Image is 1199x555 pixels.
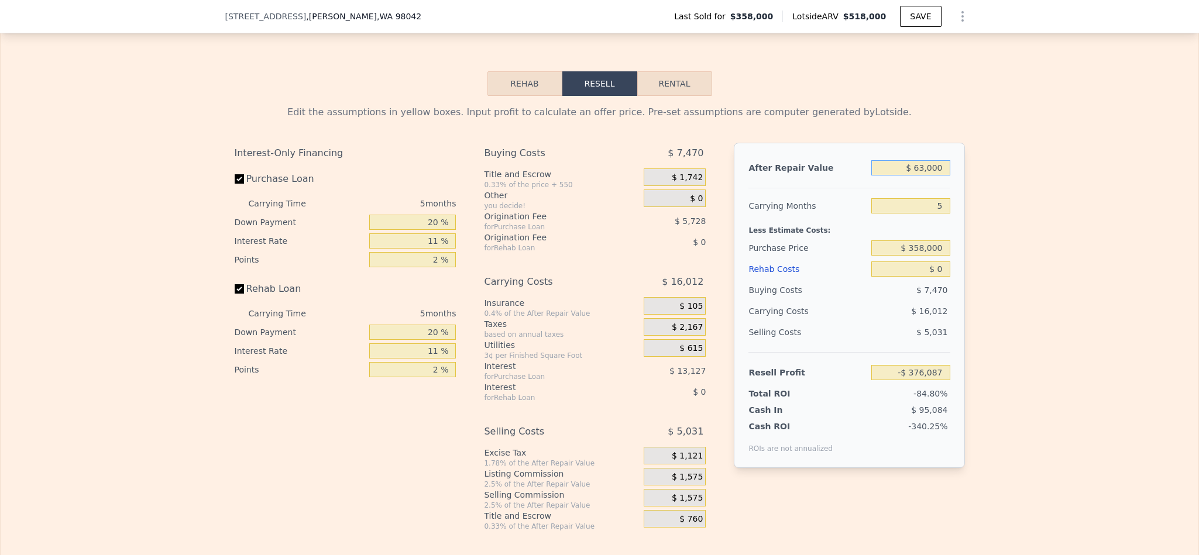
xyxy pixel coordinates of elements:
span: $ 1,575 [672,493,703,504]
span: -340.25% [908,422,947,431]
div: based on annual taxes [484,330,639,339]
span: $ 16,012 [911,306,947,316]
div: Interest [484,360,614,372]
div: Down Payment [235,213,365,232]
div: Selling Commission [484,489,639,501]
div: Points [235,360,365,379]
div: Other [484,189,639,201]
span: $ 1,575 [672,472,703,482]
div: Title and Escrow [484,168,639,180]
div: for Purchase Loan [484,222,614,232]
div: Carrying Time [249,194,325,213]
div: Listing Commission [484,468,639,480]
div: 0.33% of the After Repair Value [484,522,639,531]
span: $ 1,742 [672,173,703,183]
div: 5 months [329,194,456,213]
span: $518,000 [843,12,887,21]
span: , WA 98042 [377,12,421,21]
div: Title and Escrow [484,510,639,522]
input: Purchase Loan [235,174,244,184]
span: $ 16,012 [662,271,703,292]
div: Taxes [484,318,639,330]
span: -84.80% [913,389,947,398]
div: 0.4% of the After Repair Value [484,309,639,318]
span: Lotside ARV [792,11,843,22]
div: ROIs are not annualized [748,432,833,453]
div: Total ROI [748,388,822,399]
div: 2.5% of the After Repair Value [484,480,639,489]
div: 5 months [329,304,456,323]
span: $358,000 [730,11,774,22]
button: SAVE [900,6,941,27]
span: $ 13,127 [669,366,706,375]
div: Origination Fee [484,232,614,243]
span: $ 0 [690,194,703,204]
div: Cash ROI [748,420,833,432]
span: $ 5,728 [675,216,706,226]
div: Carrying Costs [748,301,822,322]
span: [STREET_ADDRESS] [225,11,307,22]
div: Less Estimate Costs: [748,216,950,237]
div: Selling Costs [748,322,867,343]
span: $ 2,167 [672,322,703,333]
div: for Rehab Loan [484,393,614,402]
div: for Rehab Loan [484,243,614,253]
div: Interest Rate [235,232,365,250]
label: Purchase Loan [235,168,365,189]
div: for Purchase Loan [484,372,614,381]
span: $ 1,121 [672,451,703,461]
div: Interest-Only Financing [235,143,456,164]
div: Utilities [484,339,639,351]
div: Cash In [748,404,822,416]
div: you decide! [484,201,639,211]
div: 0.33% of the price + 550 [484,180,639,189]
div: 2.5% of the After Repair Value [484,501,639,510]
div: Interest Rate [235,342,365,360]
button: Resell [562,71,637,96]
button: Rental [637,71,712,96]
span: $ 7,470 [916,285,947,295]
span: $ 7,470 [668,143,703,164]
input: Rehab Loan [235,284,244,294]
span: $ 0 [693,237,706,247]
div: Points [235,250,365,269]
div: Buying Costs [484,143,614,164]
span: $ 5,031 [916,328,947,337]
div: Carrying Months [748,195,867,216]
div: Carrying Time [249,304,325,323]
div: Excise Tax [484,447,639,459]
button: Show Options [951,5,974,28]
span: $ 5,031 [668,421,703,442]
div: Edit the assumptions in yellow boxes. Input profit to calculate an offer price. Pre-set assumptio... [235,105,965,119]
span: $ 105 [679,301,703,312]
div: Origination Fee [484,211,614,222]
div: After Repair Value [748,157,867,178]
span: $ 760 [679,514,703,525]
div: Interest [484,381,614,393]
span: $ 95,084 [911,405,947,415]
div: 3¢ per Finished Square Foot [484,351,639,360]
div: Resell Profit [748,362,867,383]
div: Insurance [484,297,639,309]
span: , [PERSON_NAME] [306,11,421,22]
div: Purchase Price [748,237,867,258]
div: 1.78% of the After Repair Value [484,459,639,468]
span: $ 0 [693,387,706,397]
button: Rehab [487,71,562,96]
span: $ 615 [679,343,703,354]
div: Down Payment [235,323,365,342]
span: Last Sold for [674,11,730,22]
div: Carrying Costs [484,271,614,292]
div: Rehab Costs [748,258,867,280]
label: Rehab Loan [235,278,365,299]
div: Buying Costs [748,280,867,301]
div: Selling Costs [484,421,614,442]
